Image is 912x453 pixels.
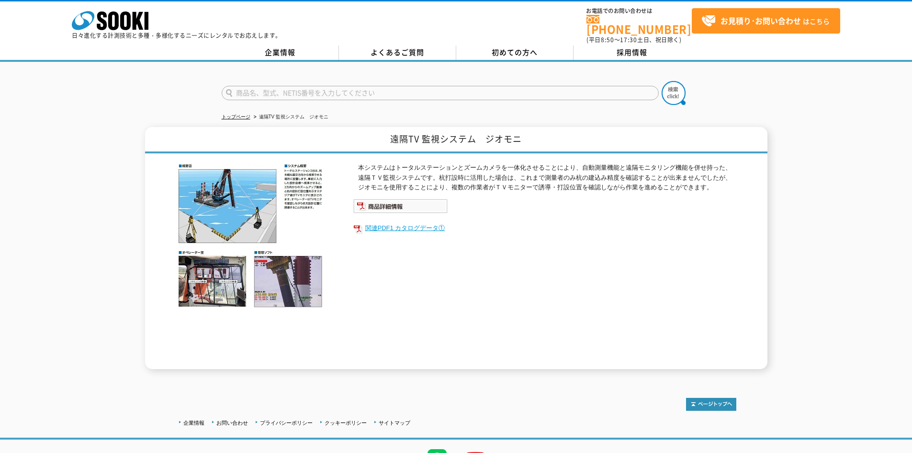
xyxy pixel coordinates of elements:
a: トップページ [222,114,250,119]
a: 商品詳細情報システム [353,204,448,211]
a: お見積り･お問い合わせはこちら [692,8,840,34]
span: お電話でのお問い合わせは [586,8,692,14]
span: はこちら [701,14,830,28]
a: 企業情報 [183,420,204,426]
a: 採用情報 [574,46,691,60]
a: クッキーポリシー [325,420,367,426]
p: 本システムはトータルステーションとズームカメラを一体化させることにより、自動測量機能と遠隔モニタリング機能を併せ持った、遠隔ＴＶ監視システムです。杭打設時に活用した場合は、これまで測量者のみ杭の... [358,163,736,193]
strong: お見積り･お問い合わせ [721,15,801,26]
input: 商品名、型式、NETIS番号を入力してください [222,86,659,100]
h1: 遠隔TV 監視システム ジオモニ [145,127,767,153]
a: サイトマップ [379,420,410,426]
span: 17:30 [620,35,637,44]
span: 初めての方へ [492,47,538,58]
a: 企業情報 [222,46,339,60]
img: トップページへ [686,398,736,411]
img: 商品詳細情報システム [353,199,448,213]
span: 8:50 [601,35,614,44]
a: プライバシーポリシー [260,420,313,426]
a: 関連PDF1 カタログデータ① [353,222,736,234]
a: よくあるご質問 [339,46,456,60]
a: お問い合わせ [216,420,248,426]
img: btn_search.png [662,81,686,105]
a: 初めての方へ [456,46,574,60]
img: 遠隔TV 監視システム ジオモニ [176,163,325,308]
p: 日々進化する計測技術と多種・多様化するニーズにレンタルでお応えします。 [72,33,281,38]
span: (平日 ～ 土日、祝日除く) [586,35,681,44]
a: [PHONE_NUMBER] [586,15,692,35]
li: 遠隔TV 監視システム ジオモニ [252,112,329,122]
